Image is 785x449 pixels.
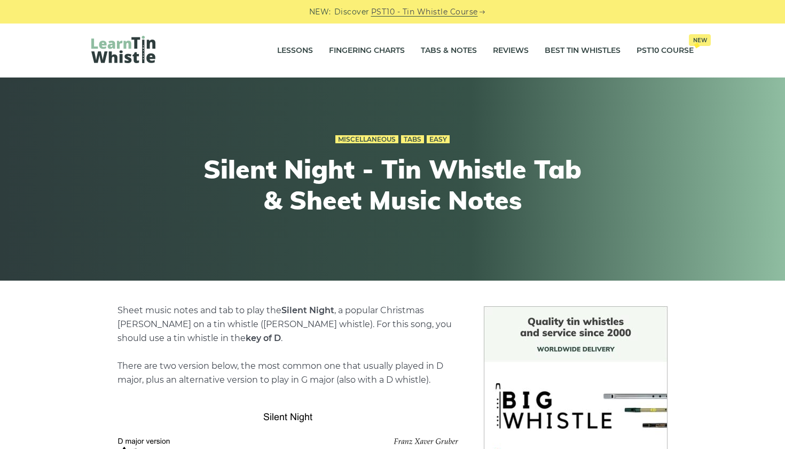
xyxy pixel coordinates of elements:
p: Sheet music notes and tab to play the , a popular Christmas [PERSON_NAME] on a tin whistle ([PERS... [117,304,458,387]
span: New [689,34,711,46]
a: Easy [427,135,450,144]
a: Reviews [493,37,529,64]
strong: Silent Night [281,305,334,315]
a: PST10 CourseNew [637,37,694,64]
a: Miscellaneous [335,135,398,144]
a: Tabs [401,135,424,144]
h1: Silent Night - Tin Whistle Tab & Sheet Music Notes [196,154,589,215]
a: Fingering Charts [329,37,405,64]
a: Best Tin Whistles [545,37,621,64]
a: Tabs & Notes [421,37,477,64]
a: Lessons [277,37,313,64]
img: LearnTinWhistle.com [91,36,155,63]
strong: key of D [246,333,281,343]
